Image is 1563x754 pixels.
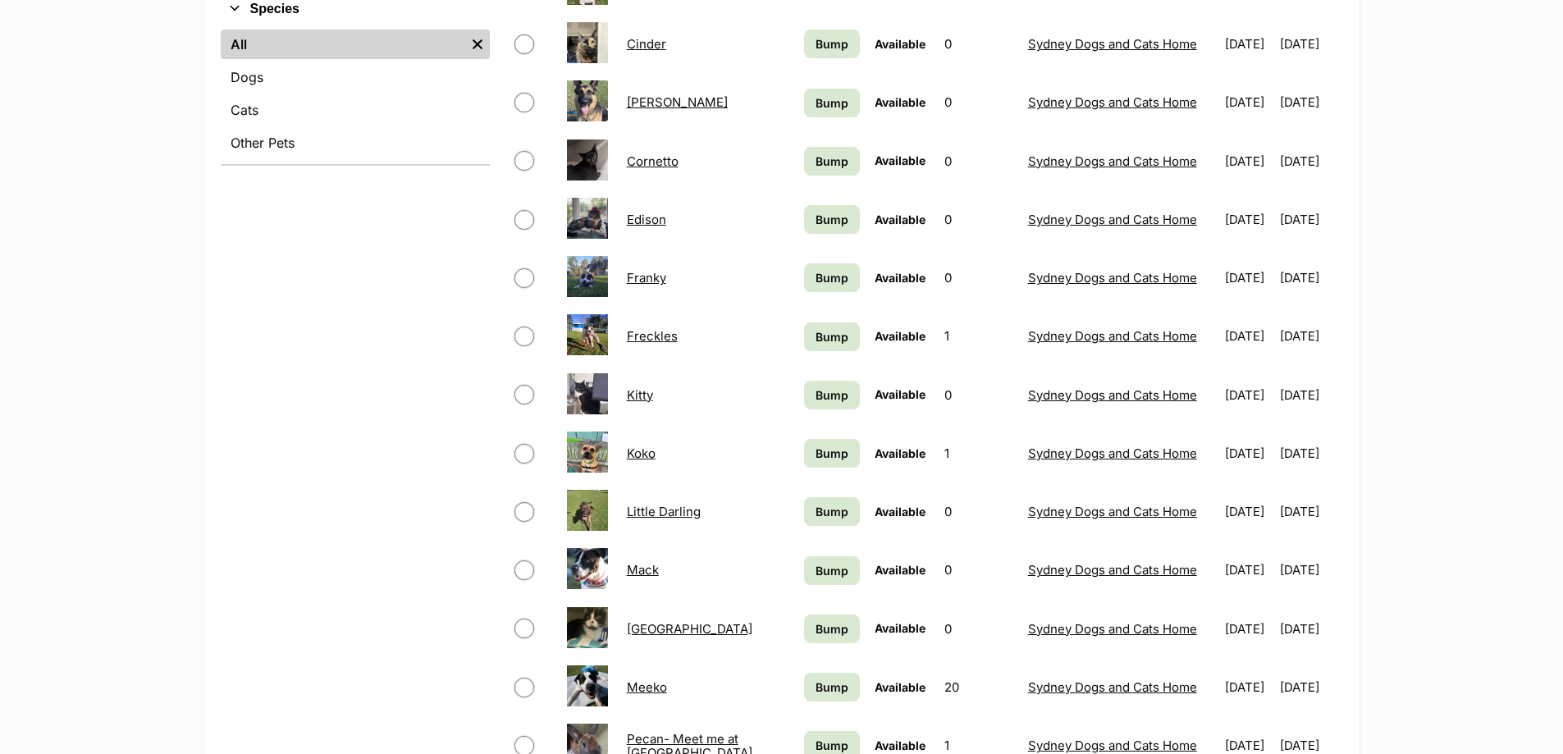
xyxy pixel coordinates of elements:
td: [DATE] [1280,16,1341,72]
a: Sydney Dogs and Cats Home [1028,504,1197,519]
a: Bump [804,497,860,526]
span: Available [875,738,925,752]
td: [DATE] [1280,74,1341,130]
a: Sydney Dogs and Cats Home [1028,153,1197,169]
span: Available [875,37,925,51]
span: Bump [816,679,848,696]
span: Bump [816,328,848,345]
td: [DATE] [1280,249,1341,306]
a: Franky [627,270,666,286]
a: Sydney Dogs and Cats Home [1028,94,1197,110]
span: Available [875,271,925,285]
td: 0 [938,483,1020,540]
span: Available [875,153,925,167]
a: Sydney Dogs and Cats Home [1028,679,1197,695]
a: Bump [804,30,860,58]
td: [DATE] [1218,16,1279,72]
div: Species [221,26,490,164]
a: Sydney Dogs and Cats Home [1028,621,1197,637]
a: Meeko [627,679,667,695]
span: Bump [816,211,848,228]
a: Sydney Dogs and Cats Home [1028,212,1197,227]
a: All [221,30,465,59]
a: Sydney Dogs and Cats Home [1028,36,1197,52]
a: [PERSON_NAME] [627,94,728,110]
span: Bump [816,386,848,404]
a: Bump [804,615,860,643]
a: Freckles [627,328,678,344]
td: [DATE] [1218,249,1279,306]
td: [DATE] [1218,601,1279,657]
td: [DATE] [1280,659,1341,715]
span: Available [875,563,925,577]
td: [DATE] [1280,133,1341,190]
td: [DATE] [1218,542,1279,598]
td: [DATE] [1280,601,1341,657]
span: Bump [816,153,848,170]
a: Mack [627,562,659,578]
span: Available [875,621,925,635]
span: Available [875,329,925,343]
a: Bump [804,439,860,468]
a: Kitty [627,387,653,403]
a: Cinder [627,36,666,52]
a: Edison [627,212,666,227]
a: Bump [804,673,860,701]
a: Bump [804,89,860,117]
td: [DATE] [1280,542,1341,598]
a: Koko [627,446,656,461]
td: 0 [938,601,1020,657]
a: [GEOGRAPHIC_DATA] [627,621,752,637]
span: Bump [816,620,848,637]
a: Other Pets [221,128,490,158]
td: [DATE] [1218,483,1279,540]
span: Bump [816,562,848,579]
td: [DATE] [1280,191,1341,248]
a: Sydney Dogs and Cats Home [1028,446,1197,461]
a: Bump [804,205,860,234]
td: 0 [938,191,1020,248]
a: Bump [804,147,860,176]
td: [DATE] [1280,308,1341,364]
a: Sydney Dogs and Cats Home [1028,328,1197,344]
a: Little Darling [627,504,701,519]
span: Available [875,95,925,109]
a: Dogs [221,62,490,92]
td: [DATE] [1218,74,1279,130]
td: 0 [938,249,1020,306]
td: [DATE] [1218,133,1279,190]
span: Available [875,505,925,519]
span: Bump [816,737,848,754]
a: Remove filter [465,30,490,59]
a: Sydney Dogs and Cats Home [1028,387,1197,403]
td: [DATE] [1280,367,1341,423]
span: Bump [816,94,848,112]
td: 0 [938,367,1020,423]
td: 1 [938,425,1020,482]
a: Bump [804,381,860,409]
span: Bump [816,35,848,53]
td: 0 [938,74,1020,130]
td: [DATE] [1218,425,1279,482]
span: Bump [816,269,848,286]
a: Sydney Dogs and Cats Home [1028,738,1197,753]
a: Sydney Dogs and Cats Home [1028,562,1197,578]
a: Bump [804,263,860,292]
td: [DATE] [1218,367,1279,423]
td: [DATE] [1280,483,1341,540]
span: Available [875,446,925,460]
span: Bump [816,503,848,520]
td: 0 [938,133,1020,190]
a: Cornetto [627,153,679,169]
td: [DATE] [1218,308,1279,364]
td: [DATE] [1280,425,1341,482]
span: Available [875,387,925,401]
a: Sydney Dogs and Cats Home [1028,270,1197,286]
a: Bump [804,322,860,351]
span: Available [875,680,925,694]
a: Cats [221,95,490,125]
span: Bump [816,445,848,462]
td: [DATE] [1218,659,1279,715]
td: 0 [938,542,1020,598]
span: Available [875,212,925,226]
